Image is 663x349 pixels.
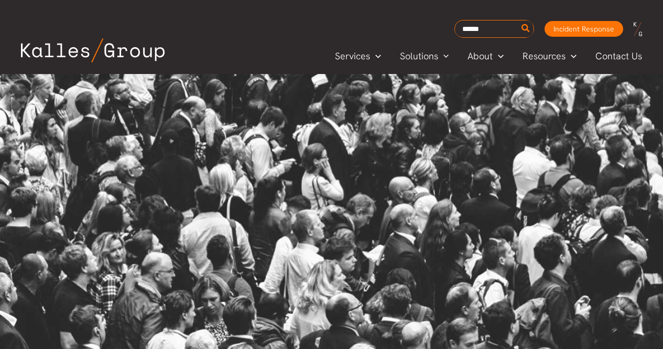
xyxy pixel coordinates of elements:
button: Search [519,20,532,37]
span: Menu Toggle [493,48,504,64]
span: Services [335,48,370,64]
span: Menu Toggle [438,48,449,64]
a: AboutMenu Toggle [458,48,513,64]
nav: Primary Site Navigation [325,47,653,65]
span: About [468,48,493,64]
span: Menu Toggle [566,48,577,64]
a: Contact Us [586,48,653,64]
a: ServicesMenu Toggle [325,48,390,64]
a: ResourcesMenu Toggle [513,48,586,64]
span: Menu Toggle [370,48,381,64]
a: Incident Response [545,21,623,37]
img: Kalles Group [21,38,165,62]
span: Resources [523,48,566,64]
span: Solutions [400,48,438,64]
a: SolutionsMenu Toggle [390,48,459,64]
span: Contact Us [595,48,642,64]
